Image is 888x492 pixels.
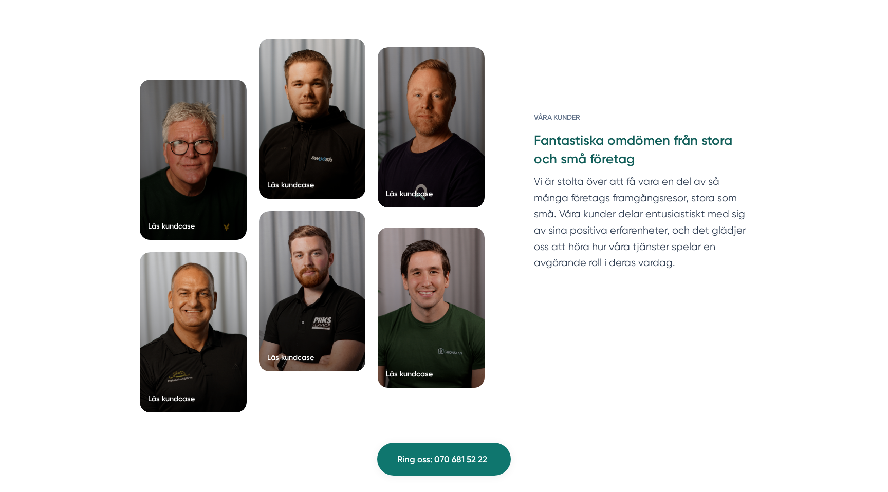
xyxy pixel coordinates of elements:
[378,47,485,207] a: Läs kundcase
[140,80,247,240] a: Läs kundcase
[267,180,314,190] div: Läs kundcase
[259,211,366,371] a: Läs kundcase
[534,174,748,276] p: Vi är stolta över att få vara en del av så många företags framgångsresor, stora som små. Våra kun...
[148,393,195,404] div: Läs kundcase
[378,228,485,388] a: Läs kundcase
[534,112,748,131] h6: Våra kunder
[386,369,433,379] div: Läs kundcase
[140,252,247,412] a: Läs kundcase
[377,443,511,476] a: Ring oss: 070 681 52 22
[386,188,433,199] div: Läs kundcase
[534,131,748,174] h3: Fantastiska omdömen från stora och små företag
[397,452,487,466] span: Ring oss: 070 681 52 22
[148,221,195,231] div: Läs kundcase
[267,352,314,363] div: Läs kundcase
[259,39,366,199] a: Läs kundcase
